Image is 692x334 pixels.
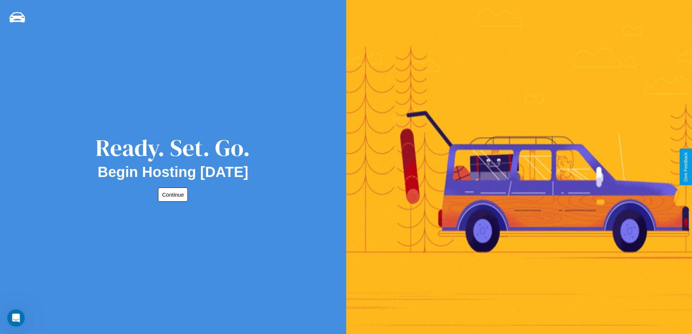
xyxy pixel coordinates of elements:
div: Give Feedback [683,152,688,182]
button: Continue [158,188,188,202]
h2: Begin Hosting [DATE] [98,164,248,180]
div: Ready. Set. Go. [96,132,250,164]
iframe: Intercom live chat [7,309,25,327]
